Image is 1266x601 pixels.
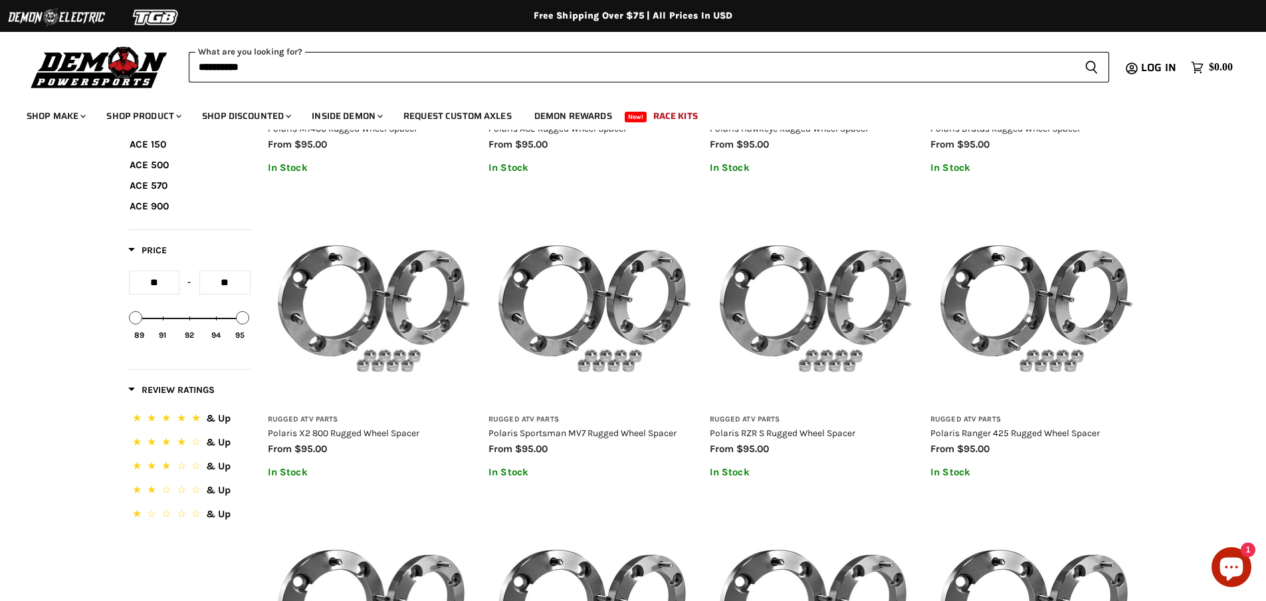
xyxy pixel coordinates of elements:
span: Log in [1141,59,1176,76]
button: 2 Stars. [130,482,250,501]
button: 5 Stars. [130,410,250,429]
button: Search [1074,52,1109,82]
span: New! [625,112,647,122]
a: Polaris Sportsman MV7 Rugged Wheel Spacer [488,427,677,438]
h3: Rugged ATV Parts [268,415,476,425]
span: $95.00 [957,443,990,455]
span: from [710,443,734,455]
div: 95 [235,330,245,340]
img: Polaris Sportsman MV7 Rugged Wheel Spacer [488,197,696,405]
span: $95.00 [736,138,769,150]
p: In Stock [930,162,1138,174]
h3: Rugged ATV Parts [710,415,918,425]
a: Shop Product [96,102,189,130]
span: ACE 150 [130,138,166,150]
a: Log in [1135,62,1184,74]
a: Shop Make [17,102,94,130]
form: Product [189,52,1109,82]
span: $95.00 [294,138,327,150]
span: Review Ratings [128,384,215,396]
button: 3 Stars. [130,458,250,477]
input: When autocomplete results are available use up and down arrows to review and enter to select [189,52,1074,82]
span: $95.00 [294,443,327,455]
span: $0.00 [1209,61,1233,74]
input: Max value [199,271,251,295]
img: Polaris Ranger 425 Rugged Wheel Spacer [930,197,1138,405]
div: Free Shipping Over $75 | All Prices In USD [102,10,1165,22]
p: In Stock [930,467,1138,478]
span: from [268,443,292,455]
a: Polaris X2 800 Rugged Wheel Spacer [268,427,419,438]
span: $95.00 [957,138,990,150]
span: from [930,138,954,150]
span: from [488,443,512,455]
img: Demon Powersports [27,43,172,90]
p: In Stock [268,467,476,478]
a: Request Custom Axles [393,102,522,130]
a: Race Kits [643,102,708,130]
span: ACE 900 [130,200,169,212]
a: $0.00 [1184,58,1239,77]
button: 4 Stars. [130,434,250,453]
p: In Stock [710,467,918,478]
span: & Up [206,412,231,424]
input: Min value [129,271,180,295]
div: Min value [130,311,143,324]
button: Filter by Review Ratings [128,384,215,400]
span: ACE 500 [130,159,169,171]
a: Polaris Ranger 425 Rugged Wheel Spacer [930,427,1100,438]
a: Inside Demon [302,102,391,130]
span: from [488,138,512,150]
button: Filter by Price [128,244,167,261]
div: - [179,271,199,295]
span: Price [128,245,167,256]
div: Max value [237,311,250,324]
h3: Rugged ATV Parts [930,415,1138,425]
div: 94 [211,330,221,340]
p: In Stock [710,162,918,174]
img: Demon Electric Logo 2 [7,5,106,30]
p: In Stock [268,162,476,174]
button: 1 Star. [130,506,250,525]
h3: Rugged ATV Parts [488,415,696,425]
a: Shop Discounted [192,102,299,130]
img: TGB Logo 2 [106,5,206,30]
img: Polaris RZR S Rugged Wheel Spacer [710,197,918,405]
p: In Stock [488,467,696,478]
span: from [710,138,734,150]
div: 91 [159,330,166,340]
span: & Up [206,460,231,472]
span: $95.00 [515,138,548,150]
a: Polaris RZR S Rugged Wheel Spacer [710,427,855,438]
span: & Up [206,436,231,448]
span: from [930,443,954,455]
p: In Stock [488,162,696,174]
span: & Up [206,484,231,496]
a: Demon Rewards [524,102,622,130]
span: from [268,138,292,150]
span: ACE 570 [130,180,167,191]
div: 92 [185,330,194,340]
span: $95.00 [515,443,548,455]
ul: Main menu [17,97,1229,130]
img: Polaris X2 800 Rugged Wheel Spacer [268,197,476,405]
div: 89 [134,330,144,340]
span: & Up [206,508,231,520]
inbox-online-store-chat: Shopify online store chat [1208,547,1255,590]
span: $95.00 [736,443,769,455]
